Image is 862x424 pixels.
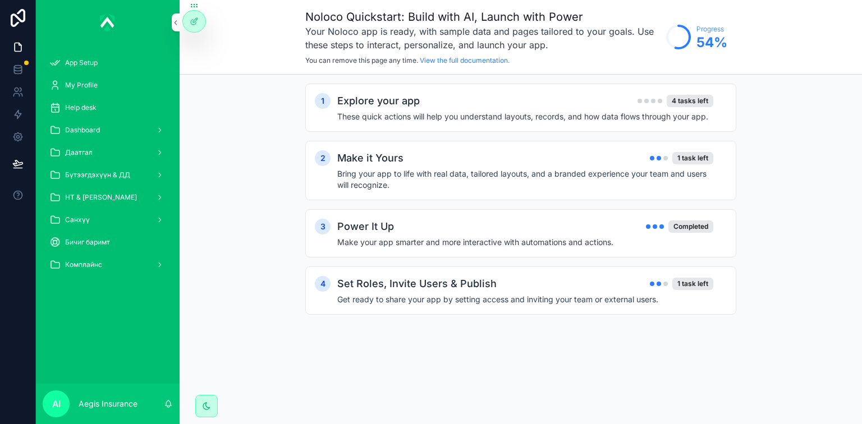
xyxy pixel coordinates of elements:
h3: Your Noloco app is ready, with sample data and pages tailored to your goals. Use these steps to i... [305,25,661,52]
a: Dashboard [43,120,173,140]
a: Санхүү [43,210,173,230]
img: App logo [100,13,116,31]
span: Dashboard [65,126,100,135]
a: Бүтээгдэхүүн & ДД [43,165,173,185]
p: Aegis Insurance [79,398,137,409]
a: Бичиг баримт [43,232,173,252]
a: My Profile [43,75,173,95]
span: НТ & [PERSON_NAME] [65,193,137,202]
span: You can remove this page any time. [305,56,418,64]
h1: Noloco Quickstart: Build with AI, Launch with Power [305,9,661,25]
span: Санхүү [65,215,90,224]
span: Даатгал [65,148,93,157]
span: Бүтээгдэхүүн & ДД [65,170,130,179]
a: Комплайнс [43,255,173,275]
span: Бичиг баримт [65,238,110,247]
div: scrollable content [36,45,180,289]
span: AI [52,397,61,411]
span: My Profile [65,81,98,90]
a: App Setup [43,53,173,73]
span: App Setup [65,58,98,67]
a: Help desk [43,98,173,118]
a: НТ & [PERSON_NAME] [43,187,173,208]
a: View the full documentation. [420,56,510,64]
a: Даатгал [43,142,173,163]
span: Progress [696,25,727,34]
span: Комплайнс [65,260,102,269]
span: 54 % [696,34,727,52]
span: Help desk [65,103,97,112]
